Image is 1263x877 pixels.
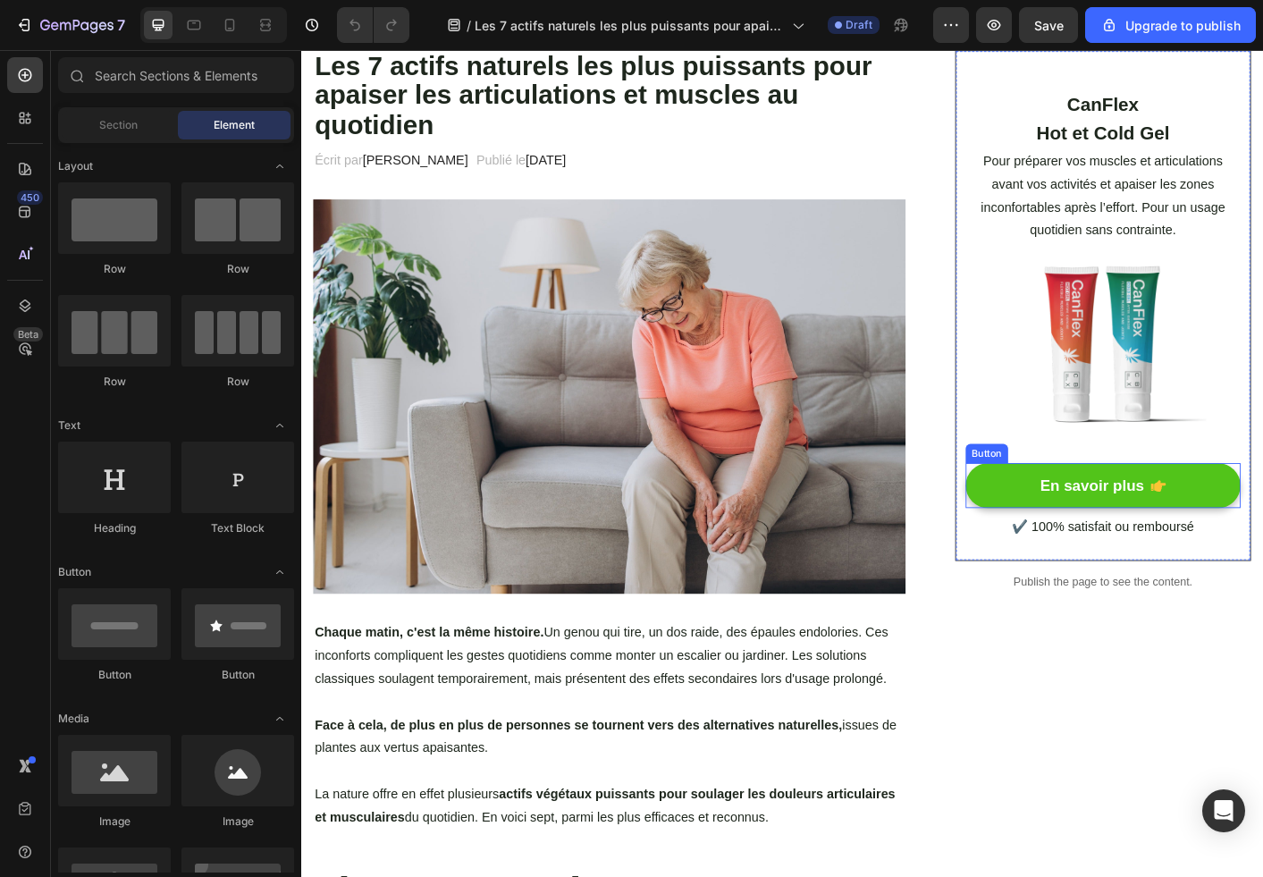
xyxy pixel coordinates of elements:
[15,822,662,863] strong: actifs végétaux puissants pour soulager les douleurs articulaires et musculaires
[58,520,171,536] div: Heading
[17,190,43,205] div: 450
[58,667,171,683] div: Button
[13,327,43,342] div: Beta
[181,374,294,390] div: Row
[337,7,409,43] div: Undo/Redo
[1085,7,1256,43] button: Upgrade to publish
[214,117,255,133] span: Element
[58,374,171,390] div: Row
[729,584,1059,603] p: Publish the page to see the content.
[745,442,785,458] div: Button
[743,111,1046,214] p: Pour préparer vos muscles et articulations avant vos activités et apaiser les zones inconfortable...
[815,44,973,109] h2: CanFlex Hot et Cold Gel
[824,475,940,497] p: En savoir plus
[58,711,89,727] span: Media
[1019,7,1078,43] button: Save
[58,564,91,580] span: Button
[7,7,133,43] button: 7
[181,261,294,277] div: Row
[58,814,171,830] div: Image
[15,817,672,869] p: La nature offre en effet plusieurs du quotidien. En voici sept, parmi les plus efficaces et recon...
[58,57,294,93] input: Search Sections & Elements
[475,16,785,35] span: Les 7 actifs naturels les plus puissants pour apaiser les articulations et muscles au quotidien
[117,14,125,36] p: 7
[181,667,294,683] div: Button
[265,558,294,586] span: Toggle open
[181,520,294,536] div: Text Block
[779,215,1010,446] img: Alt Image
[741,215,1048,446] a: Image Title
[743,519,1046,545] p: ✔️ 100% satisfait ou remboursé
[467,16,471,35] span: /
[1202,789,1245,832] div: Open Intercom Messenger
[58,158,93,174] span: Layout
[265,411,294,440] span: Toggle open
[58,417,80,434] span: Text
[265,704,294,733] span: Toggle open
[301,50,1263,877] iframe: Design area
[265,152,294,181] span: Toggle open
[1034,18,1064,33] span: Save
[1100,16,1241,35] div: Upgrade to publish
[846,17,872,33] span: Draft
[741,460,1048,511] a: En savoir plus
[181,814,294,830] div: Image
[58,261,171,277] div: Row
[99,117,138,133] span: Section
